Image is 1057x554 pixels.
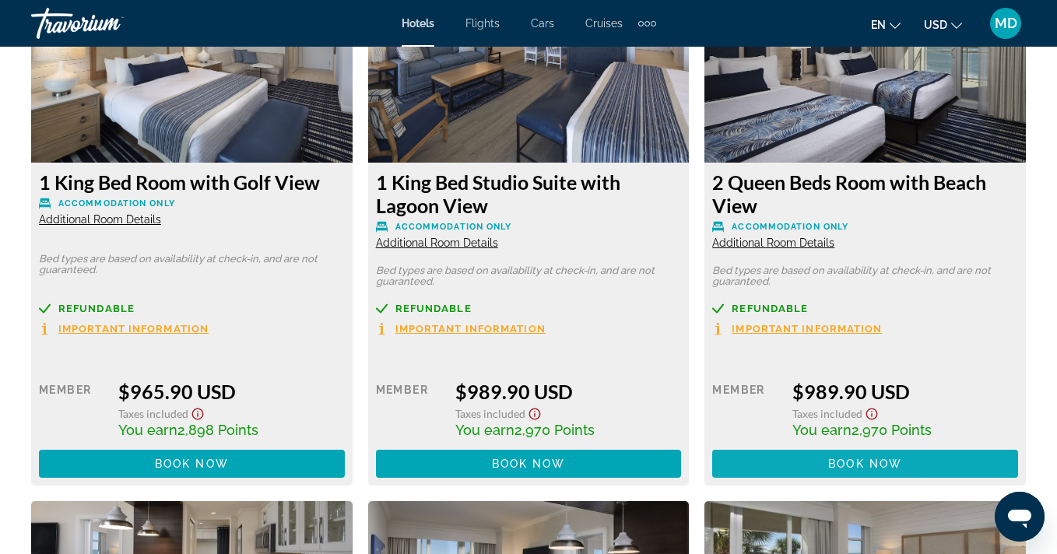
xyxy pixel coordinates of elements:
[39,213,161,226] span: Additional Room Details
[39,170,345,194] h3: 1 King Bed Room with Golf View
[732,303,808,314] span: Refundable
[531,17,554,30] a: Cars
[155,458,229,470] span: Book now
[455,380,681,403] div: $989.90 USD
[39,380,107,438] div: Member
[638,11,656,36] button: Extra navigation items
[792,422,852,438] span: You earn
[402,17,434,30] a: Hotels
[395,222,512,232] span: Accommodation Only
[712,450,1018,478] button: Book now
[828,458,902,470] span: Book now
[395,303,472,314] span: Refundable
[39,254,345,275] p: Bed types are based on availability at check-in, and are not guaranteed.
[995,16,1017,31] span: MD
[39,450,345,478] button: Book now
[792,407,862,420] span: Taxes included
[465,17,500,30] a: Flights
[118,407,188,420] span: Taxes included
[792,380,1018,403] div: $989.90 USD
[924,19,947,31] span: USD
[376,322,546,335] button: Important Information
[852,422,932,438] span: 2,970 Points
[712,380,780,438] div: Member
[58,324,209,334] span: Important Information
[395,324,546,334] span: Important Information
[39,322,209,335] button: Important Information
[712,322,882,335] button: Important Information
[514,422,595,438] span: 2,970 Points
[118,380,344,403] div: $965.90 USD
[188,403,207,421] button: Show Taxes and Fees disclaimer
[376,450,682,478] button: Book now
[525,403,544,421] button: Show Taxes and Fees disclaimer
[376,237,498,249] span: Additional Room Details
[924,13,962,36] button: Change currency
[732,222,848,232] span: Accommodation Only
[376,265,682,287] p: Bed types are based on availability at check-in, and are not guaranteed.
[712,303,1018,314] a: Refundable
[585,17,623,30] a: Cruises
[712,265,1018,287] p: Bed types are based on availability at check-in, and are not guaranteed.
[862,403,881,421] button: Show Taxes and Fees disclaimer
[118,422,177,438] span: You earn
[871,13,901,36] button: Change language
[177,422,258,438] span: 2,898 Points
[58,303,135,314] span: Refundable
[455,407,525,420] span: Taxes included
[31,3,187,44] a: Travorium
[732,324,882,334] span: Important Information
[712,170,1018,217] h3: 2 Queen Beds Room with Beach View
[58,198,175,209] span: Accommodation Only
[995,492,1045,542] iframe: Button to launch messaging window
[712,237,834,249] span: Additional Room Details
[455,422,514,438] span: You earn
[376,303,682,314] a: Refundable
[985,7,1026,40] button: User Menu
[39,303,345,314] a: Refundable
[376,170,682,217] h3: 1 King Bed Studio Suite with Lagoon View
[871,19,886,31] span: en
[376,380,444,438] div: Member
[492,458,566,470] span: Book now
